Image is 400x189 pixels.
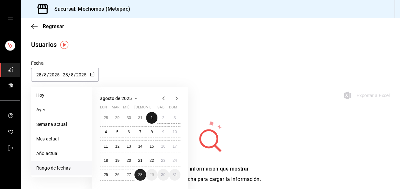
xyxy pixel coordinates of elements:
[127,144,131,149] abbr: 13 de agosto de 2025
[127,116,131,120] abbr: 30 de julio de 2025
[146,112,157,124] button: 1 de agosto de 2025
[115,158,119,163] abbr: 19 de agosto de 2025
[146,169,157,181] button: 29 de agosto de 2025
[150,144,154,149] abbr: 15 de agosto de 2025
[169,126,180,138] button: 10 de agosto de 2025
[157,105,164,112] abbr: sábado
[31,117,92,132] li: Semana actual
[100,94,140,102] button: agosto de 2025
[134,105,173,112] abbr: jueves
[150,172,154,177] abbr: 29 de agosto de 2025
[123,105,129,112] abbr: miércoles
[104,144,108,149] abbr: 11 de agosto de 2025
[138,116,142,120] abbr: 31 de julio de 2025
[111,105,119,112] abbr: martes
[127,158,131,163] abbr: 20 de agosto de 2025
[169,140,180,152] button: 17 de agosto de 2025
[151,116,153,120] abbr: 1 de agosto de 2025
[111,155,123,166] button: 19 de agosto de 2025
[44,72,47,77] input: Month
[169,169,180,181] button: 31 de agosto de 2025
[128,130,130,134] abbr: 6 de agosto de 2025
[100,96,132,101] span: agosto de 2025
[115,144,119,149] abbr: 12 de agosto de 2025
[160,176,261,182] span: Elige otra fecha para cargar la información.
[157,155,169,166] button: 23 de agosto de 2025
[115,172,119,177] abbr: 26 de agosto de 2025
[105,130,107,134] abbr: 4 de agosto de 2025
[123,126,134,138] button: 6 de agosto de 2025
[127,172,131,177] abbr: 27 de agosto de 2025
[161,158,165,163] abbr: 23 de agosto de 2025
[61,72,62,77] span: -
[169,112,180,124] button: 3 de agosto de 2025
[162,116,164,120] abbr: 2 de agosto de 2025
[162,130,164,134] abbr: 9 de agosto de 2025
[174,116,176,120] abbr: 3 de agosto de 2025
[173,172,177,177] abbr: 31 de agosto de 2025
[100,140,111,152] button: 11 de agosto de 2025
[134,169,146,181] button: 28 de agosto de 2025
[123,140,134,152] button: 13 de agosto de 2025
[31,146,92,161] li: Año actual
[63,72,68,77] input: Day
[161,144,165,149] abbr: 16 de agosto de 2025
[173,130,177,134] abbr: 10 de agosto de 2025
[157,169,169,181] button: 30 de agosto de 2025
[31,161,92,175] li: Rango de fechas
[116,130,119,134] abbr: 5 de agosto de 2025
[111,140,123,152] button: 12 de agosto de 2025
[134,126,146,138] button: 7 de agosto de 2025
[31,132,92,146] li: Mes actual
[100,105,107,112] abbr: lunes
[36,72,42,77] input: Day
[8,17,13,22] button: open drawer
[161,172,165,177] abbr: 30 de agosto de 2025
[123,155,134,166] button: 20 de agosto de 2025
[157,126,169,138] button: 9 de agosto de 2025
[60,41,68,49] img: Tooltip marker
[31,103,92,117] li: Ayer
[100,126,111,138] button: 4 de agosto de 2025
[169,155,180,166] button: 24 de agosto de 2025
[42,72,44,77] span: /
[134,140,146,152] button: 14 de agosto de 2025
[111,126,123,138] button: 5 de agosto de 2025
[146,105,151,112] abbr: viernes
[173,144,177,149] abbr: 17 de agosto de 2025
[31,23,64,29] button: Regresar
[146,126,157,138] button: 8 de agosto de 2025
[100,169,111,181] button: 25 de agosto de 2025
[173,158,177,163] abbr: 24 de agosto de 2025
[31,40,57,50] div: Usuarios
[169,105,177,112] abbr: domingo
[160,165,261,173] div: No hay información que mostrar
[146,140,157,152] button: 15 de agosto de 2025
[100,155,111,166] button: 18 de agosto de 2025
[150,158,154,163] abbr: 22 de agosto de 2025
[31,88,92,103] li: Hoy
[49,72,60,77] input: Year
[151,130,153,134] abbr: 8 de agosto de 2025
[111,169,123,181] button: 26 de agosto de 2025
[47,72,49,77] span: /
[74,72,76,77] span: /
[157,112,169,124] button: 2 de agosto de 2025
[157,140,169,152] button: 16 de agosto de 2025
[71,72,74,77] input: Month
[49,5,130,13] h3: Sucursal: Mochomos (Metepec)
[104,116,108,120] abbr: 28 de julio de 2025
[139,130,142,134] abbr: 7 de agosto de 2025
[123,169,134,181] button: 27 de agosto de 2025
[104,158,108,163] abbr: 18 de agosto de 2025
[146,155,157,166] button: 22 de agosto de 2025
[43,23,64,29] span: Regresar
[31,60,99,67] div: Fecha
[68,72,70,77] span: /
[111,112,123,124] button: 29 de julio de 2025
[138,144,142,149] abbr: 14 de agosto de 2025
[123,112,134,124] button: 30 de julio de 2025
[100,112,111,124] button: 28 de julio de 2025
[138,158,142,163] abbr: 21 de agosto de 2025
